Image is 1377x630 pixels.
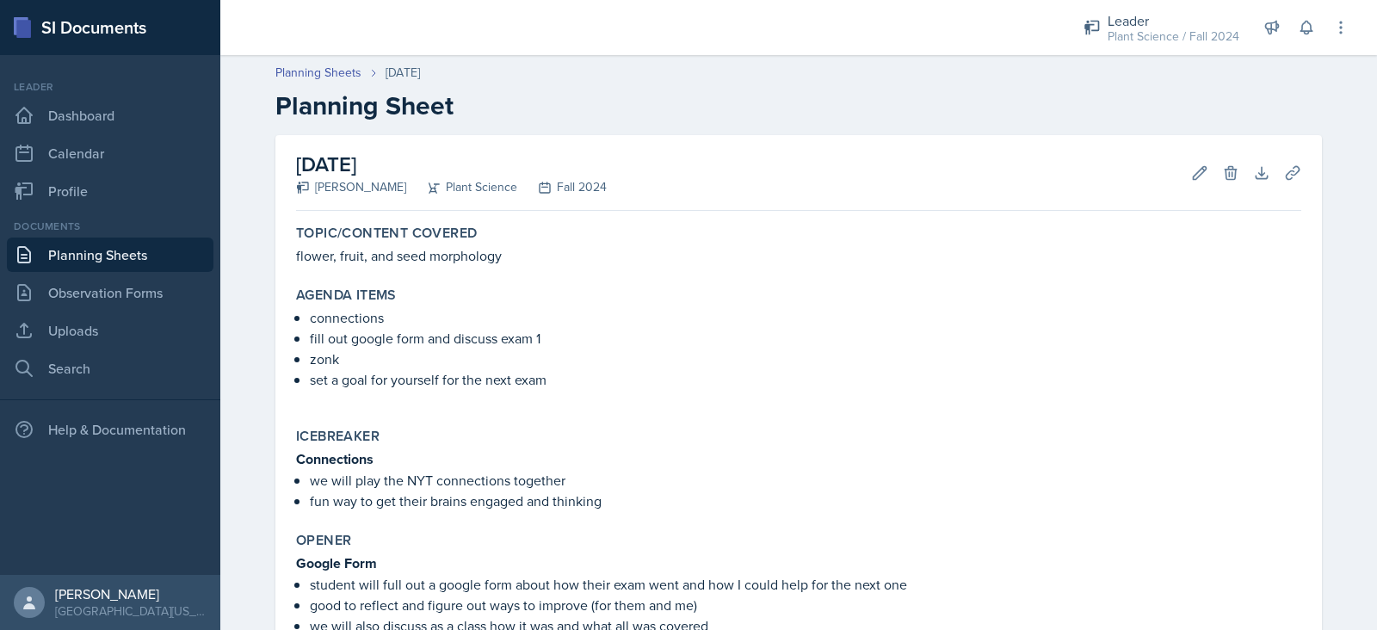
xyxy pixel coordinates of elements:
p: we will play the NYT connections together [310,470,1301,491]
div: [DATE] [386,64,420,82]
label: Agenda items [296,287,397,304]
p: good to reflect and figure out ways to improve (for them and me) [310,595,1301,615]
strong: Google Form [296,553,377,573]
a: Planning Sheets [7,238,213,272]
div: [PERSON_NAME] [55,585,207,602]
h2: Planning Sheet [275,90,1322,121]
p: fill out google form and discuss exam 1 [310,328,1301,349]
div: Plant Science / Fall 2024 [1108,28,1239,46]
a: Planning Sheets [275,64,361,82]
a: Dashboard [7,98,213,133]
div: Plant Science [406,178,517,196]
div: [PERSON_NAME] [296,178,406,196]
label: Icebreaker [296,428,380,445]
p: flower, fruit, and seed morphology [296,245,1301,266]
a: Uploads [7,313,213,348]
p: fun way to get their brains engaged and thinking [310,491,1301,511]
a: Calendar [7,136,213,170]
strong: Connections [296,449,374,469]
div: Help & Documentation [7,412,213,447]
a: Search [7,351,213,386]
label: Topic/Content Covered [296,225,477,242]
div: [GEOGRAPHIC_DATA][US_STATE] [55,602,207,620]
div: Fall 2024 [517,178,607,196]
div: Leader [1108,10,1239,31]
h2: [DATE] [296,149,607,180]
p: zonk [310,349,1301,369]
p: student will full out a google form about how their exam went and how I could help for the next one [310,574,1301,595]
p: connections [310,307,1301,328]
p: set a goal for yourself for the next exam [310,369,1301,390]
div: Leader [7,79,213,95]
label: Opener [296,532,351,549]
div: Documents [7,219,213,234]
a: Profile [7,174,213,208]
a: Observation Forms [7,275,213,310]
